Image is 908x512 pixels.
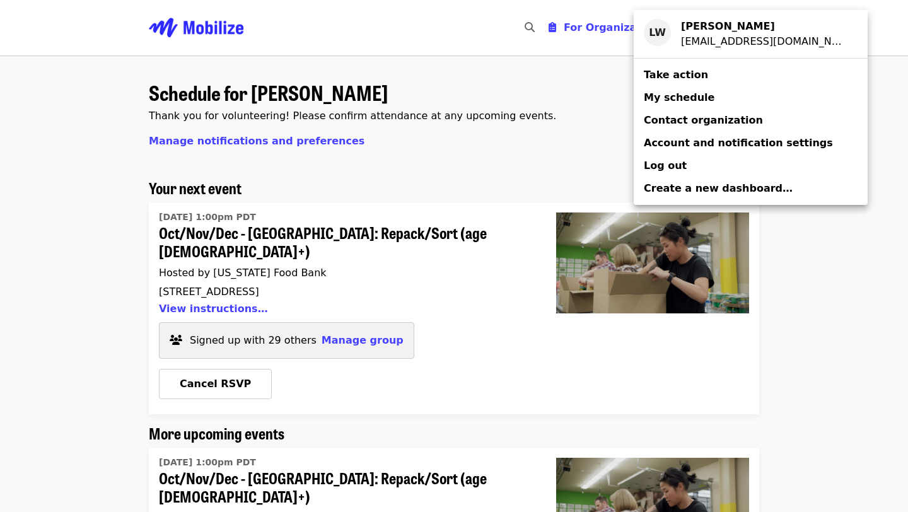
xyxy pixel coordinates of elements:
span: Contact organization [644,114,763,126]
a: Contact organization [634,109,868,132]
a: Take action [634,64,868,86]
a: Account and notification settings [634,132,868,154]
div: leahwannell@hotmail.com [681,34,847,49]
div: LW [644,19,671,46]
a: My schedule [634,86,868,109]
a: LW[PERSON_NAME][EMAIL_ADDRESS][DOMAIN_NAME] [634,15,868,53]
span: Account and notification settings [644,137,833,149]
a: Log out [634,154,868,177]
a: Create a new dashboard… [634,177,868,200]
div: Leah Wannell [681,19,847,34]
span: Create a new dashboard… [644,182,793,194]
span: My schedule [644,91,714,103]
span: Log out [644,160,687,172]
span: Take action [644,69,708,81]
strong: [PERSON_NAME] [681,20,775,32]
